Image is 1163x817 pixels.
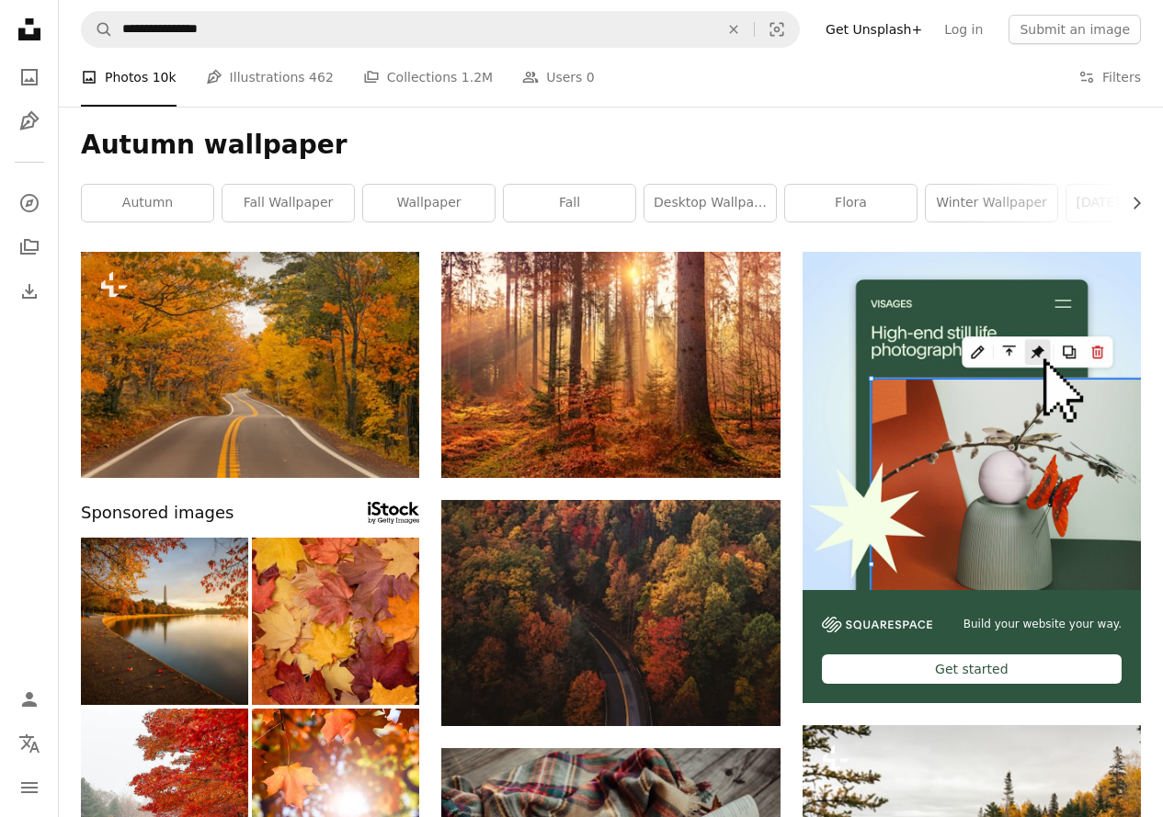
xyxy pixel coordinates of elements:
[1078,48,1141,107] button: Filters
[11,185,48,221] a: Explore
[785,185,917,221] a: flora
[309,67,334,87] span: 462
[522,48,595,107] a: Users 0
[11,229,48,266] a: Collections
[587,67,595,87] span: 0
[963,617,1122,632] span: Build your website your way.
[933,15,994,44] a: Log in
[363,48,493,107] a: Collections 1.2M
[815,15,933,44] a: Get Unsplash+
[462,67,493,87] span: 1.2M
[1120,185,1141,221] button: scroll list to the right
[504,185,635,221] a: fall
[713,12,754,47] button: Clear
[11,103,48,140] a: Illustrations
[644,185,776,221] a: desktop wallpaper
[822,617,932,632] img: file-1606177908946-d1eed1cbe4f5image
[755,12,799,47] button: Visual search
[82,185,213,221] a: autumn
[82,12,113,47] button: Search Unsplash
[926,185,1057,221] a: winter wallpaper
[81,356,419,372] a: an empty road surrounded by trees with yellow leaves
[11,273,48,310] a: Download History
[222,185,354,221] a: fall wallpaper
[441,500,780,726] img: aerial photography of trees and road
[803,252,1141,590] img: file-1723602894256-972c108553a7image
[11,59,48,96] a: Photos
[11,769,48,806] button: Menu
[81,252,419,478] img: an empty road surrounded by trees with yellow leaves
[441,604,780,620] a: aerial photography of trees and road
[252,538,419,705] img: maple autumn leaves
[803,252,1141,703] a: Build your website your way.Get started
[81,538,248,705] img: Washington DC in the fall
[441,356,780,372] a: forest heat by sunbeam
[1009,15,1141,44] button: Submit an image
[206,48,334,107] a: Illustrations 462
[81,500,234,527] span: Sponsored images
[363,185,495,221] a: wallpaper
[441,252,780,478] img: forest heat by sunbeam
[11,725,48,762] button: Language
[81,11,800,48] form: Find visuals sitewide
[822,654,1122,684] div: Get started
[11,681,48,718] a: Log in / Sign up
[81,129,1141,162] h1: Autumn wallpaper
